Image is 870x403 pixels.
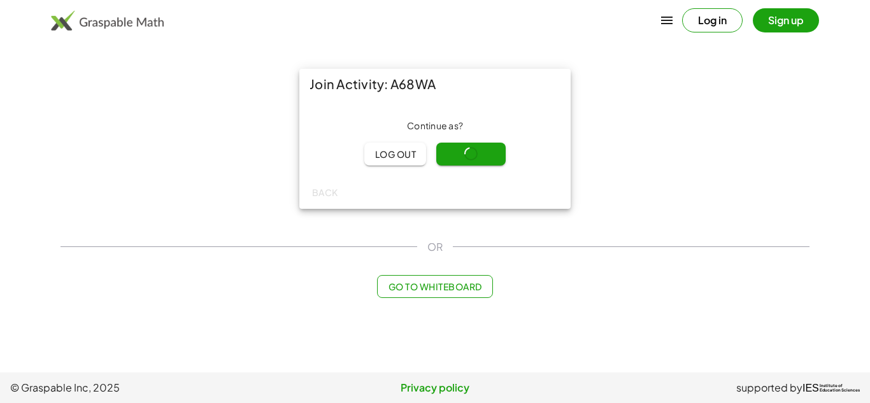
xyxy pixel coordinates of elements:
span: Go to Whiteboard [388,281,481,292]
span: © Graspable Inc, 2025 [10,380,294,395]
button: Log out [364,143,426,166]
span: Institute of Education Sciences [820,384,860,393]
div: Join Activity: A68WA [299,69,571,99]
a: IESInstitute ofEducation Sciences [802,380,860,395]
div: Continue as ? [310,120,560,132]
button: Log in [682,8,743,32]
button: Go to Whiteboard [377,275,492,298]
span: supported by [736,380,802,395]
span: IES [802,382,819,394]
a: Privacy policy [294,380,577,395]
span: OR [427,239,443,255]
span: Log out [374,148,416,160]
button: Sign up [753,8,819,32]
